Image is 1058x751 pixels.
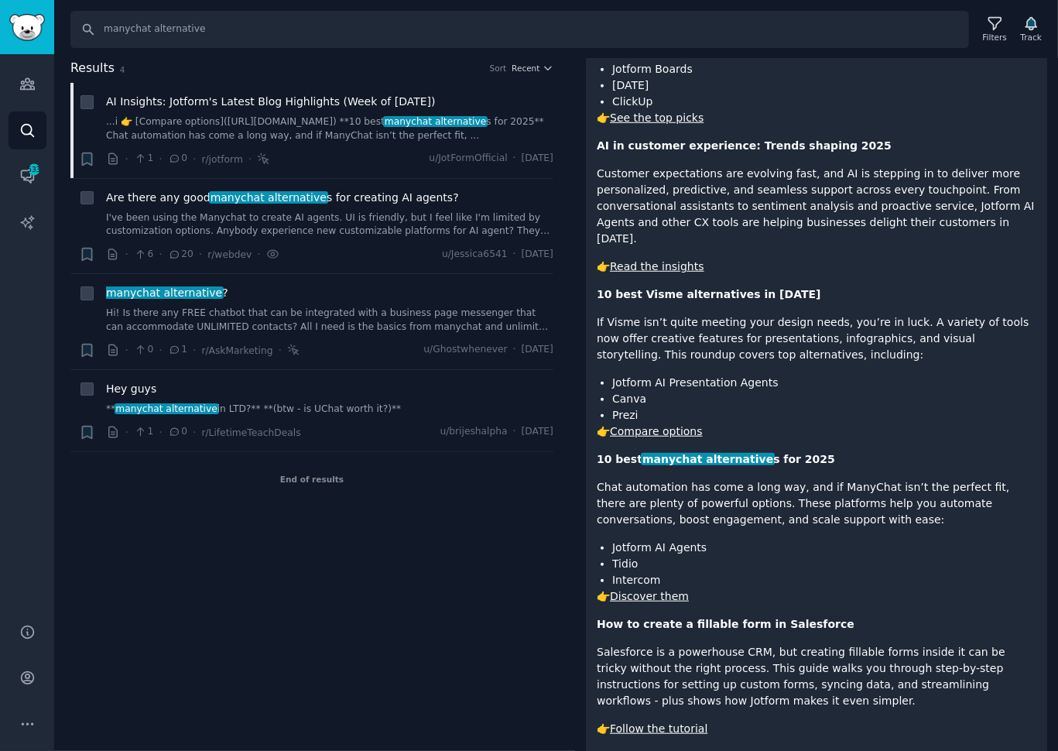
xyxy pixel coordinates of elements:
li: Canva [612,391,1036,407]
span: · [125,151,128,167]
a: 533 [9,157,46,195]
div: Filters [983,32,1007,43]
span: 533 [27,164,41,175]
span: ? [106,285,228,301]
span: 0 [134,343,153,357]
span: manychat alternative [383,116,488,127]
span: · [279,342,282,358]
span: manychat alternative [104,286,224,299]
span: 20 [168,248,193,262]
span: manychat alternative [209,191,328,204]
button: Recent [512,63,553,74]
span: · [257,246,260,262]
li: Jotform Boards [612,61,1036,77]
span: 1 [168,343,187,357]
span: u/Jessica6541 [442,248,508,262]
a: See the top picks [610,111,704,124]
span: u/brijeshalpha [440,425,508,439]
input: Search Keyword [70,11,969,48]
a: Hi! Is there any FREE chatbot that can be integrated with a business page messenger that can acco... [106,307,553,334]
strong: AI in customer experience: Trends shaping 2025 [597,139,892,152]
p: Salesforce is a powerhouse CRM, but creating fillable forms inside it can be tricky without the r... [597,644,1036,709]
a: Read the insights [610,260,704,273]
span: [DATE] [522,425,553,439]
div: End of results [70,452,553,506]
p: 👉 [597,424,1036,440]
span: · [193,342,196,358]
span: · [125,246,128,262]
span: Are there any good s for creating AI agents? [106,190,459,206]
span: Recent [512,63,539,74]
p: Customer expectations are evolving fast, and AI is stepping in to deliver more personalized, pred... [597,166,1036,247]
span: · [513,152,516,166]
p: If Visme isn’t quite meeting your design needs, you’re in luck. A variety of tools now offer crea... [597,314,1036,363]
a: **manychat alternativein LTD?** **(btw - is UChat worth it?)** [106,403,553,417]
span: 1 [134,425,153,439]
a: Compare options [610,425,703,437]
span: r/jotform [201,154,242,165]
a: Discover them [610,590,689,602]
p: 👉 [597,259,1036,275]
strong: 10 best Visme alternatives in [DATE] [597,288,820,300]
span: 6 [134,248,153,262]
span: 0 [168,152,187,166]
span: [DATE] [522,343,553,357]
div: Sort [490,63,507,74]
span: [DATE] [522,152,553,166]
a: Follow the tutorial [610,722,707,735]
a: AI Insights: Jotform's Latest Blog Highlights (Week of [DATE]) [106,94,436,110]
span: r/AskMarketing [201,345,272,356]
div: Track [1021,32,1042,43]
span: [DATE] [522,248,553,262]
span: r/LifetimeTeachDeals [201,427,300,438]
span: manychat alternative [115,403,219,414]
li: Intercom [612,572,1036,588]
p: 👉 [597,721,1036,737]
span: · [513,343,516,357]
span: · [248,151,252,167]
strong: How to create a fillable form in Salesforce [597,618,854,630]
span: r/webdev [207,249,252,260]
span: · [159,342,162,358]
li: [DATE] [612,77,1036,94]
a: ...i 👉 [Compare options]([URL][DOMAIN_NAME]) **10 bestmanychat alternatives for 2025** Chat autom... [106,115,553,142]
a: Hey guys [106,381,156,397]
span: · [159,246,162,262]
p: 👉 [597,110,1036,126]
span: 0 [168,425,187,439]
a: manychat alternative? [106,285,228,301]
span: · [513,425,516,439]
span: · [159,424,162,441]
span: manychat alternative [641,453,775,465]
li: ClickUp [612,94,1036,110]
button: Track [1015,13,1047,46]
p: Chat automation has come a long way, and if ManyChat isn’t the perfect fit, there are plenty of p... [597,479,1036,528]
span: · [193,151,196,167]
span: Results [70,59,115,78]
span: u/JotFormOfficial [429,152,507,166]
span: u/Ghostwhenever [423,343,507,357]
a: I've been using the Manychat to create AI agents. UI is friendly, but I feel like I'm limited by ... [106,211,553,238]
span: · [193,424,196,441]
span: · [125,424,128,441]
li: Jotform AI Agents [612,540,1036,556]
strong: 10 best s for 2025 [597,453,835,465]
a: Are there any goodmanychat alternatives for creating AI agents? [106,190,459,206]
span: 1 [134,152,153,166]
p: 👉 [597,588,1036,605]
span: · [159,151,162,167]
span: · [199,246,202,262]
li: Prezi [612,407,1036,424]
li: Tidio [612,556,1036,572]
li: Jotform AI Presentation Agents [612,375,1036,391]
span: 4 [120,65,125,74]
span: · [513,248,516,262]
img: GummySearch logo [9,14,45,41]
span: · [125,342,128,358]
